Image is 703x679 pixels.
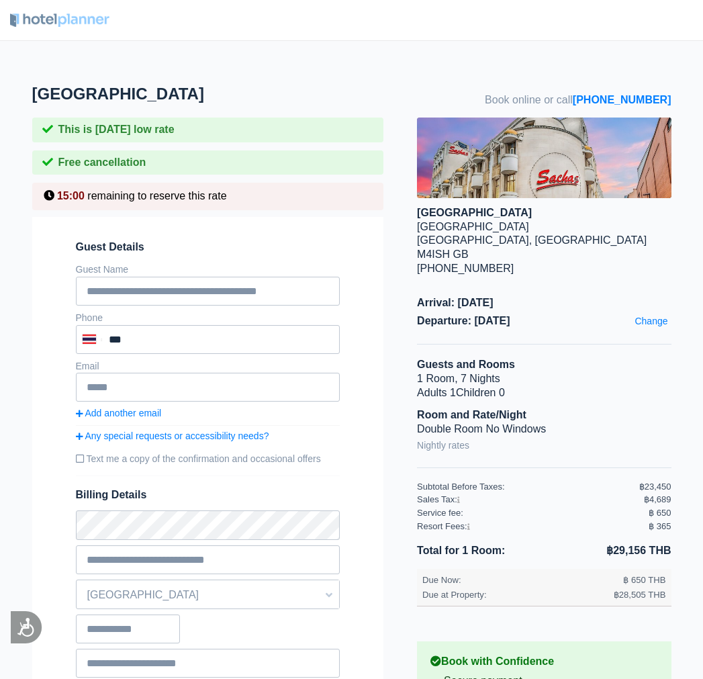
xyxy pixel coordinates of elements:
li: Adults 1 [417,386,671,400]
div: Due at Property: [422,589,614,600]
span: M4ISH [417,248,450,260]
div: Resort Fees: [417,521,639,533]
div: [GEOGRAPHIC_DATA] [417,220,671,234]
a: Nightly rates [417,436,469,455]
span: [GEOGRAPHIC_DATA] [77,584,340,606]
div: ฿ 650 [649,508,671,519]
a: [PHONE_NUMBER] [573,94,671,105]
b: Room and Rate/Night [417,409,526,420]
label: Email [76,361,99,371]
li: Double Room No Windows [417,422,671,437]
div: Sales Tax: [417,494,639,506]
div: Thailand (ไทย): +66 [77,326,105,353]
span: remaining to reserve this rate [87,190,226,201]
span: Billing Details [76,488,340,502]
span: Guest Details [76,240,340,255]
span: Book online or call [485,93,671,107]
b: Book with Confidence [430,655,657,669]
div: ฿28,505 THB [614,589,666,600]
div: Due Now: [422,574,614,586]
span: 15:00 [57,190,85,201]
label: Text me a copy of the confirmation and occasional offers [76,447,340,470]
li: 1 Room, 7 Nights [417,372,671,386]
label: Guest Name [76,264,129,275]
span: [GEOGRAPHIC_DATA], [417,234,532,246]
li: ฿29,156 THB [544,541,671,561]
span: Arrival: [DATE] [417,296,671,310]
div: This is [DATE] low rate [32,118,384,142]
b: Guests and Rooms [417,359,515,370]
div: Free cancellation [32,150,384,175]
span: [GEOGRAPHIC_DATA] [535,234,647,246]
div: ฿ 650 THB [623,574,665,586]
div: Service fee: [417,508,639,519]
a: Any special requests or accessibility needs? [76,430,340,442]
div: ฿ 365 [649,521,671,533]
div: ฿23,450 [639,482,671,493]
label: Phone [76,312,103,323]
span: Departure: [DATE] [417,314,671,328]
h1: [GEOGRAPHIC_DATA] [32,85,450,104]
a: Add another email [76,407,340,419]
li: Total for 1 Room: [417,541,544,561]
div: [GEOGRAPHIC_DATA] [417,206,671,220]
div: [PHONE_NUMBER] [417,262,671,276]
img: hotel image [417,118,671,198]
span: Children 0 [456,387,505,398]
span: GB [453,248,468,260]
div: ฿4,689 [644,494,671,506]
div: Subtotal Before Taxes: [417,482,639,493]
a: Change [631,312,671,330]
